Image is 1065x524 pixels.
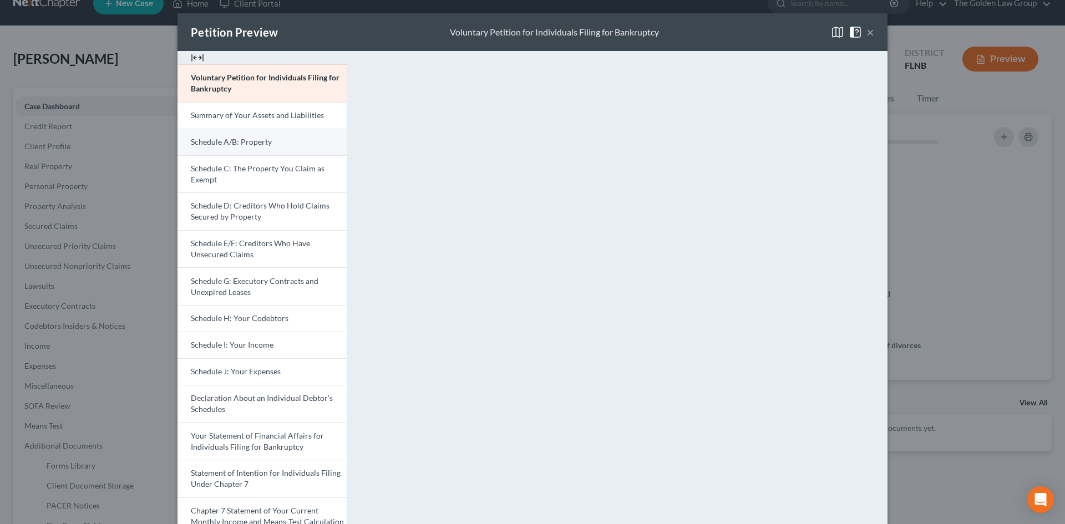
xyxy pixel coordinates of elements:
[191,51,204,64] img: expand-e0f6d898513216a626fdd78e52531dac95497ffd26381d4c15ee2fc46db09dca.svg
[177,305,347,332] a: Schedule H: Your Codebtors
[191,393,333,414] span: Declaration About an Individual Debtor's Schedules
[177,64,347,102] a: Voluntary Petition for Individuals Filing for Bankruptcy
[450,26,659,39] div: Voluntary Petition for Individuals Filing for Bankruptcy
[177,129,347,155] a: Schedule A/B: Property
[866,26,874,39] button: ×
[849,26,862,39] img: help-close-5ba153eb36485ed6c1ea00a893f15db1cb9b99d6cae46e1a8edb6c62d00a1a76.svg
[191,110,324,120] span: Summary of Your Assets and Liabilities
[191,201,329,221] span: Schedule D: Creditors Who Hold Claims Secured by Property
[177,267,347,305] a: Schedule G: Executory Contracts and Unexpired Leases
[177,422,347,460] a: Your Statement of Financial Affairs for Individuals Filing for Bankruptcy
[191,276,318,297] span: Schedule G: Executory Contracts and Unexpired Leases
[191,238,310,259] span: Schedule E/F: Creditors Who Have Unsecured Claims
[177,385,347,423] a: Declaration About an Individual Debtor's Schedules
[191,73,339,93] span: Voluntary Petition for Individuals Filing for Bankruptcy
[177,460,347,497] a: Statement of Intention for Individuals Filing Under Chapter 7
[191,468,341,489] span: Statement of Intention for Individuals Filing Under Chapter 7
[177,230,347,268] a: Schedule E/F: Creditors Who Have Unsecured Claims
[831,26,844,39] img: map-close-ec6dd18eec5d97a3e4237cf27bb9247ecfb19e6a7ca4853eab1adfd70aa1fa45.svg
[191,367,281,376] span: Schedule J: Your Expenses
[191,24,278,40] div: Petition Preview
[177,192,347,230] a: Schedule D: Creditors Who Hold Claims Secured by Property
[191,340,273,349] span: Schedule I: Your Income
[1027,486,1054,513] div: Open Intercom Messenger
[191,164,324,184] span: Schedule C: The Property You Claim as Exempt
[177,155,347,193] a: Schedule C: The Property You Claim as Exempt
[177,332,347,358] a: Schedule I: Your Income
[191,313,288,323] span: Schedule H: Your Codebtors
[177,102,347,129] a: Summary of Your Assets and Liabilities
[191,431,324,451] span: Your Statement of Financial Affairs for Individuals Filing for Bankruptcy
[177,358,347,385] a: Schedule J: Your Expenses
[191,137,272,146] span: Schedule A/B: Property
